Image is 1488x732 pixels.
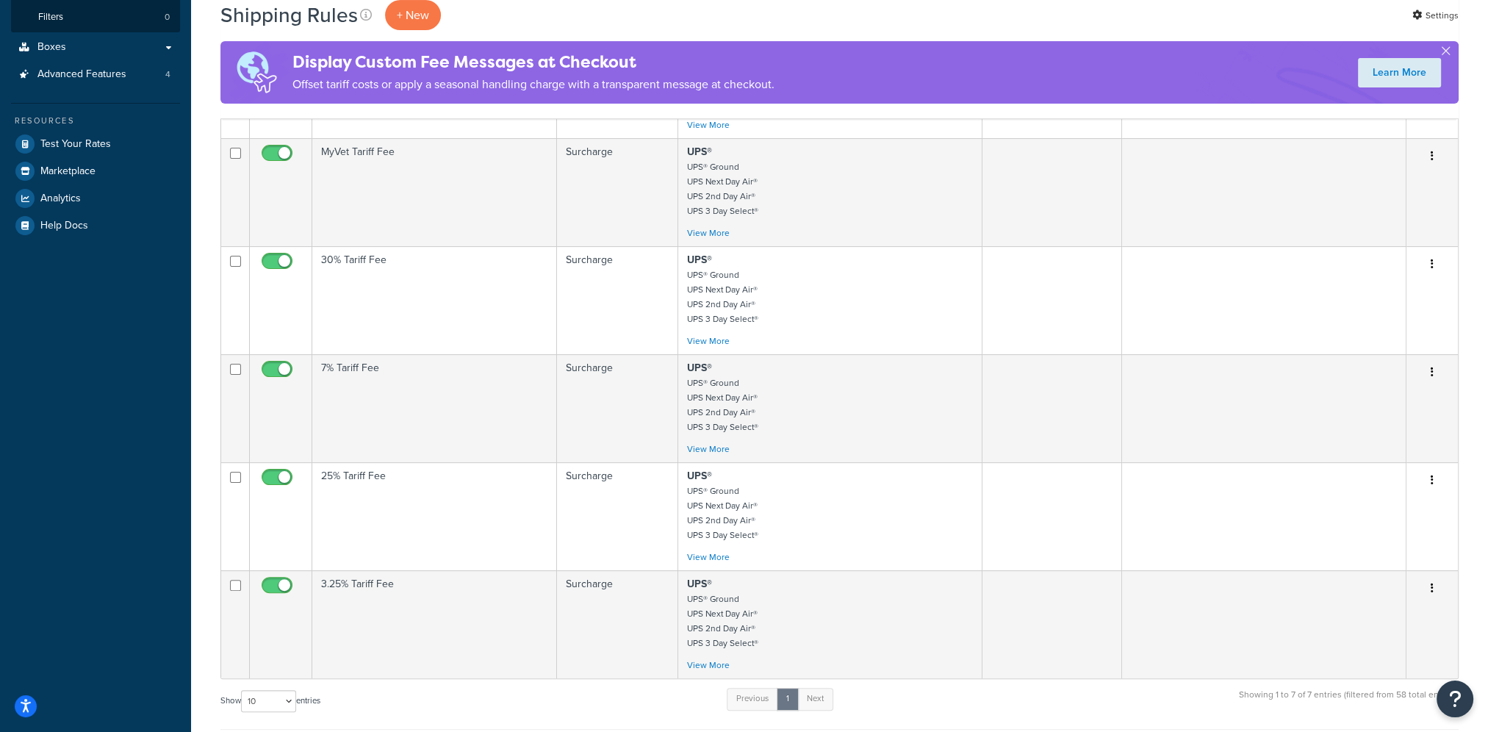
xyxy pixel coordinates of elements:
[292,74,774,95] p: Offset tariff costs or apply a seasonal handling charge with a transparent message at checkout.
[687,252,712,268] strong: UPS®
[220,41,292,104] img: duties-banner-06bc72dcb5fe05cb3f9472aba00be2ae8eb53ab6f0d8bb03d382ba314ac3c341.png
[40,220,88,232] span: Help Docs
[292,50,774,74] h4: Display Custom Fee Messages at Checkout
[687,442,730,456] a: View More
[727,688,778,710] a: Previous
[687,550,730,564] a: View More
[11,61,180,88] a: Advanced Features 4
[1412,5,1459,26] a: Settings
[165,68,170,81] span: 4
[37,68,126,81] span: Advanced Features
[11,34,180,61] a: Boxes
[687,160,758,218] small: UPS® Ground UPS Next Day Air® UPS 2nd Day Air® UPS 3 Day Select®
[687,659,730,672] a: View More
[557,246,678,354] td: Surcharge
[797,688,833,710] a: Next
[40,165,96,178] span: Marketplace
[687,376,758,434] small: UPS® Ground UPS Next Day Air® UPS 2nd Day Air® UPS 3 Day Select®
[312,462,557,570] td: 25% Tariff Fee
[220,690,320,712] label: Show entries
[37,41,66,54] span: Boxes
[11,4,180,31] a: Filters 0
[687,144,712,159] strong: UPS®
[220,1,358,29] h1: Shipping Rules
[687,360,712,376] strong: UPS®
[312,246,557,354] td: 30% Tariff Fee
[557,570,678,678] td: Surcharge
[11,115,180,127] div: Resources
[687,468,712,484] strong: UPS®
[38,11,63,24] span: Filters
[11,158,180,184] a: Marketplace
[1239,686,1459,718] div: Showing 1 to 7 of 7 entries (filtered from 58 total entries)
[11,185,180,212] a: Analytics
[557,138,678,246] td: Surcharge
[687,118,730,132] a: View More
[40,193,81,205] span: Analytics
[11,212,180,239] a: Help Docs
[687,592,758,650] small: UPS® Ground UPS Next Day Air® UPS 2nd Day Air® UPS 3 Day Select®
[1437,681,1473,717] button: Open Resource Center
[40,138,111,151] span: Test Your Rates
[777,688,799,710] a: 1
[241,690,296,712] select: Showentries
[687,268,758,326] small: UPS® Ground UPS Next Day Air® UPS 2nd Day Air® UPS 3 Day Select®
[312,354,557,462] td: 7% Tariff Fee
[11,61,180,88] li: Advanced Features
[1358,58,1441,87] a: Learn More
[687,334,730,348] a: View More
[557,354,678,462] td: Surcharge
[312,570,557,678] td: 3.25% Tariff Fee
[165,11,170,24] span: 0
[687,576,712,592] strong: UPS®
[687,226,730,240] a: View More
[312,138,557,246] td: MyVet Tariff Fee
[557,462,678,570] td: Surcharge
[687,484,758,542] small: UPS® Ground UPS Next Day Air® UPS 2nd Day Air® UPS 3 Day Select®
[11,4,180,31] li: Filters
[11,131,180,157] a: Test Your Rates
